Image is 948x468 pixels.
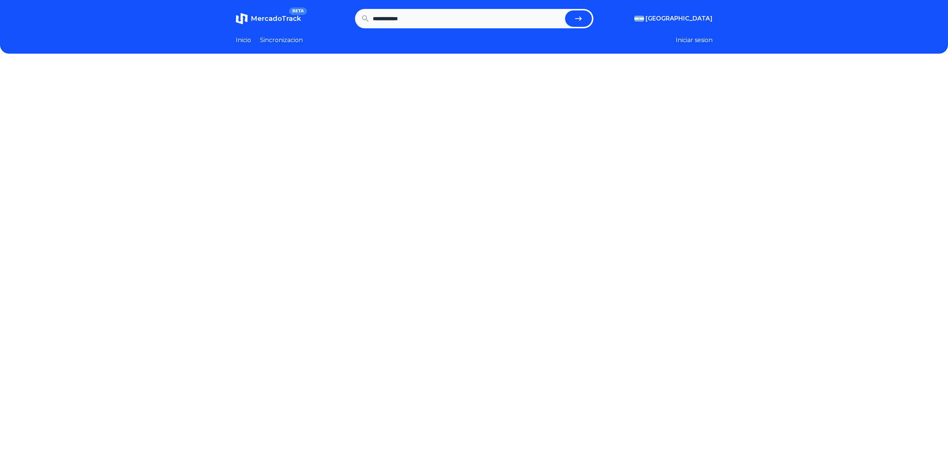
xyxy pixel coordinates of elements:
[634,14,713,23] button: [GEOGRAPHIC_DATA]
[676,36,713,45] button: Iniciar sesion
[634,16,644,22] img: Argentina
[236,13,301,25] a: MercadoTrackBETA
[251,15,301,23] span: MercadoTrack
[260,36,303,45] a: Sincronizacion
[646,14,713,23] span: [GEOGRAPHIC_DATA]
[289,7,307,15] span: BETA
[236,13,248,25] img: MercadoTrack
[236,36,251,45] a: Inicio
